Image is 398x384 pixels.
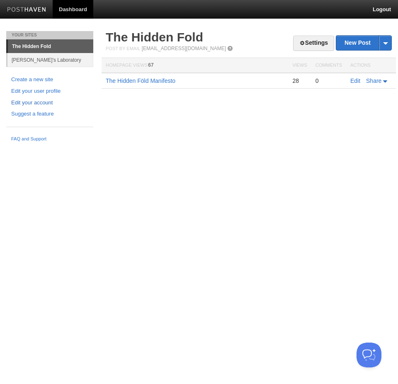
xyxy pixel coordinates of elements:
[106,30,203,44] a: The Hidden Fold
[11,87,88,96] a: Edit your user profile
[315,77,342,85] div: 0
[11,99,88,107] a: Edit your account
[336,36,391,50] a: New Post
[8,40,93,53] a: The Hidden Fold
[11,75,88,84] a: Create a new site
[350,77,360,84] a: Edit
[293,36,334,51] a: Settings
[292,77,307,85] div: 28
[288,58,311,73] th: Views
[311,58,346,73] th: Comments
[148,62,153,68] span: 67
[106,46,140,51] span: Post by Email
[106,77,175,84] a: The Hidden Föld Manifesto
[346,58,396,73] th: Actions
[11,135,88,143] a: FAQ and Support
[7,53,93,67] a: [PERSON_NAME]'s Laboratory
[142,46,226,51] a: [EMAIL_ADDRESS][DOMAIN_NAME]
[357,343,381,367] iframe: Help Scout Beacon - Open
[11,110,88,118] a: Suggest a feature
[102,58,288,73] th: Homepage Views
[6,31,93,39] li: Your Sites
[366,77,381,84] span: Share
[7,7,46,13] img: Posthaven-bar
